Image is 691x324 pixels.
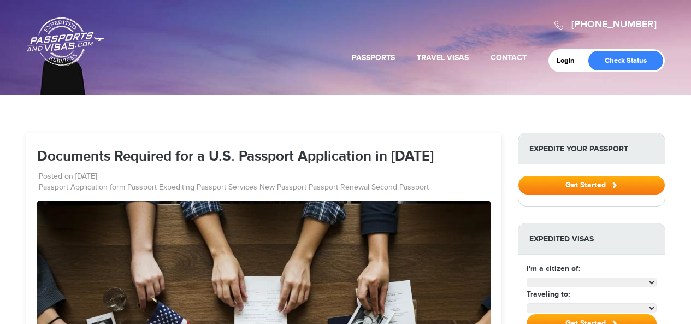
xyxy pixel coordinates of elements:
[27,17,104,66] a: Passports & [DOMAIN_NAME]
[518,223,665,255] strong: Expedited Visas
[309,182,369,193] a: Passport Renewal
[259,182,306,193] a: New Passport
[371,182,429,193] a: Second Passport
[197,182,257,193] a: Passport Services
[557,56,582,65] a: Login
[518,133,665,164] strong: Expedite Your Passport
[127,182,194,193] a: Passport Expediting
[588,51,663,70] a: Check Status
[37,149,491,165] h1: Documents Required for a U.S. Passport Application in [DATE]
[39,172,104,182] li: Posted on [DATE]
[571,19,657,31] a: [PHONE_NUMBER]
[39,182,125,193] a: Passport Application form
[518,180,665,189] a: Get Started
[352,53,395,62] a: Passports
[491,53,527,62] a: Contact
[518,176,665,195] button: Get Started
[527,263,580,274] label: I'm a citizen of:
[527,288,570,300] label: Traveling to:
[417,53,469,62] a: Travel Visas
